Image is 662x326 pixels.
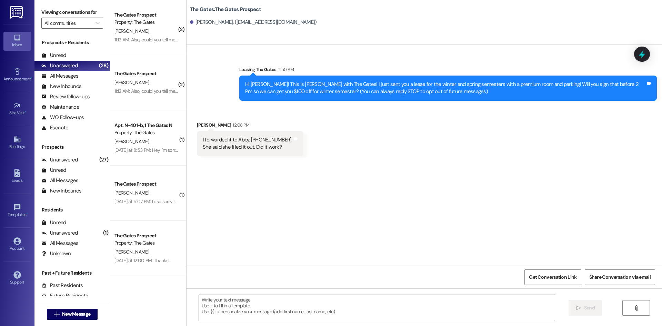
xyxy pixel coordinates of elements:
[3,167,31,186] a: Leads
[524,269,581,285] button: Get Conversation Link
[41,187,81,195] div: New Inbounds
[41,177,78,184] div: All Messages
[3,134,31,152] a: Buildings
[41,156,78,164] div: Unanswered
[589,274,651,281] span: Share Conversation via email
[3,201,31,220] a: Templates •
[41,62,78,69] div: Unanswered
[47,309,98,320] button: New Message
[41,219,66,226] div: Unread
[34,206,110,214] div: Residents
[41,114,84,121] div: WO Follow-ups
[114,88,339,94] div: 11:12 AM: Also, could you tell me how much rent is due? I would like to pay the rest of my rent a...
[27,211,28,216] span: •
[41,167,66,174] div: Unread
[114,249,149,255] span: [PERSON_NAME]
[585,269,655,285] button: Share Conversation via email
[245,81,646,96] div: Hi [PERSON_NAME]! This is [PERSON_NAME] with The Gates! I just sent you a lease for the winter an...
[41,93,90,100] div: Review follow-ups
[584,304,595,312] span: Send
[41,52,66,59] div: Unread
[34,269,110,277] div: Past + Future Residents
[44,18,92,29] input: All communities
[114,198,317,205] div: [DATE] at 5:07 PM: hi so sorry!! i had some car trouble so i had to run over to get it fixed. can...
[190,6,261,13] b: The Gates: The Gates Prospect
[31,76,32,80] span: •
[41,250,71,257] div: Unknown
[114,19,178,26] div: Property: The Gates
[634,305,639,311] i: 
[114,147,463,153] div: [DATE] at 8:53 PM: Hey I'm sorry I didn't get around to it [DATE]! Just to clarify- is the premiu...
[41,7,103,18] label: Viewing conversations for
[41,240,78,247] div: All Messages
[62,310,90,318] span: New Message
[114,129,178,136] div: Property: The Gates
[114,232,178,239] div: The Gates Prospect
[576,305,581,311] i: 
[97,60,110,71] div: (28)
[41,124,68,131] div: Escalate
[98,155,110,165] div: (27)
[3,32,31,50] a: Inbox
[34,144,110,151] div: Prospects
[96,20,99,26] i: 
[41,83,81,90] div: New Inbounds
[3,269,31,288] a: Support
[41,72,78,80] div: All Messages
[10,6,24,19] img: ResiDesk Logo
[529,274,576,281] span: Get Conversation Link
[114,138,149,145] span: [PERSON_NAME]
[569,300,602,316] button: Send
[3,235,31,254] a: Account
[114,70,178,77] div: The Gates Prospect
[114,257,169,264] div: [DATE] at 12:00 PM: Thanks!
[25,109,26,114] span: •
[41,282,83,289] div: Past Residents
[114,122,178,129] div: Apt. N~401~b, 1 The Gates N
[114,239,178,247] div: Property: The Gates
[41,229,78,237] div: Unanswered
[3,100,31,118] a: Site Visit •
[114,190,149,196] span: [PERSON_NAME]
[277,66,294,73] div: 11:50 AM
[203,136,292,151] div: I forwarded it to Abby. [PHONE_NUMBER]. She said she filled it out. Did it work?
[34,39,110,46] div: Prospects + Residents
[114,180,178,188] div: The Gates Prospect
[197,121,303,131] div: [PERSON_NAME]
[41,292,88,299] div: Future Residents
[114,79,149,86] span: [PERSON_NAME]
[114,11,178,19] div: The Gates Prospect
[41,103,79,111] div: Maintenance
[239,66,657,76] div: Leasing The Gates
[114,28,149,34] span: [PERSON_NAME]
[190,19,317,26] div: [PERSON_NAME]. ([EMAIL_ADDRESS][DOMAIN_NAME])
[54,312,59,317] i: 
[101,228,110,238] div: (1)
[114,37,339,43] div: 11:12 AM: Also, could you tell me how much rent is due? I would like to pay the rest of my rent a...
[231,121,249,129] div: 12:08 PM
